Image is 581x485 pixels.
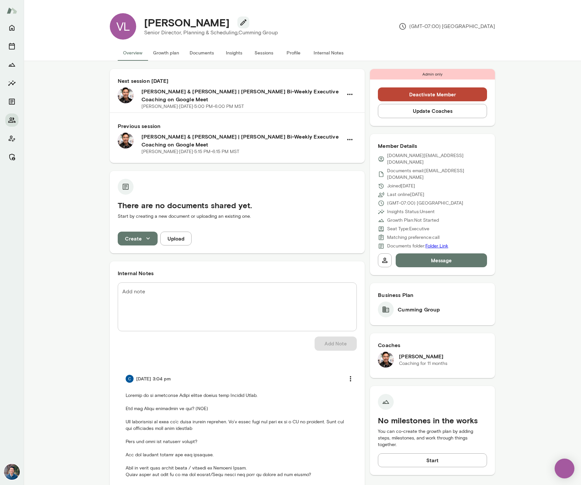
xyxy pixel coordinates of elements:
[141,133,343,148] h6: [PERSON_NAME] & [PERSON_NAME] | [PERSON_NAME] Bi-Weekly Executive Coaching on Google Meet
[279,45,308,61] button: Profile
[7,4,17,17] img: Mento
[118,122,357,130] h6: Previous session
[5,40,18,53] button: Sessions
[5,58,18,71] button: Growth Plan
[118,269,357,277] h6: Internal Notes
[141,103,244,110] p: [PERSON_NAME] · [DATE] · 5:00 PM-6:00 PM MST
[118,200,357,210] h5: There are no documents shared yet.
[5,21,18,34] button: Home
[387,243,448,249] p: Documents folder:
[118,45,148,61] button: Overview
[136,375,171,382] h6: [DATE] 3:04 pm
[148,45,184,61] button: Growth plan
[219,45,249,61] button: Insights
[387,200,463,207] p: (GMT-07:00) [GEOGRAPHIC_DATA]
[118,77,357,85] h6: Next session [DATE]
[378,428,487,448] p: You can co-create the growth plan by adding steps, milestones, and work through things together.
[5,95,18,108] button: Documents
[399,22,495,30] p: (GMT-07:00) [GEOGRAPHIC_DATA]
[126,375,134,383] img: Chloe Rodman
[378,291,487,299] h6: Business Plan
[399,352,447,360] h6: [PERSON_NAME]
[5,150,18,164] button: Manage
[141,148,239,155] p: [PERSON_NAME] · [DATE] · 5:15 PM-6:15 PM MST
[425,243,448,249] a: Folder Link
[378,415,487,426] h5: No milestones in the works
[118,213,357,220] p: Start by creating a new document or uploading an existing one.
[387,209,435,215] p: Insights Status: Unsent
[144,16,229,29] h4: [PERSON_NAME]
[398,306,440,313] h6: Cumming Group
[378,104,487,118] button: Update Coaches
[160,232,192,245] button: Upload
[118,232,158,245] button: Create
[5,77,18,90] button: Insights
[387,168,487,181] p: Documents email: [EMAIL_ADDRESS][DOMAIN_NAME]
[344,372,357,386] button: more
[370,69,495,80] div: Admin only
[387,226,429,232] p: Seat Type: Executive
[4,464,20,480] img: Alex Yu
[378,87,487,101] button: Deactivate Member
[308,45,349,61] button: Internal Notes
[378,453,487,467] button: Start
[378,341,487,349] h6: Coaches
[184,45,219,61] button: Documents
[387,217,439,224] p: Growth Plan: Not Started
[396,253,487,267] button: Message
[387,191,424,198] p: Last online [DATE]
[378,352,394,368] img: Albert Villarde
[249,45,279,61] button: Sessions
[5,132,18,145] button: Client app
[141,87,343,103] h6: [PERSON_NAME] & [PERSON_NAME] | [PERSON_NAME] Bi-Weekly Executive Coaching on Google Meet
[387,152,487,166] p: [DOMAIN_NAME][EMAIL_ADDRESS][DOMAIN_NAME]
[378,142,487,150] h6: Member Details
[144,29,278,37] p: Senior Director, Planning & Scheduling, Cumming Group
[387,234,440,241] p: Matching preference: call
[399,360,447,367] p: Coaching for 11 months
[387,183,415,189] p: Joined [DATE]
[110,13,136,40] div: VL
[5,113,18,127] button: Members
